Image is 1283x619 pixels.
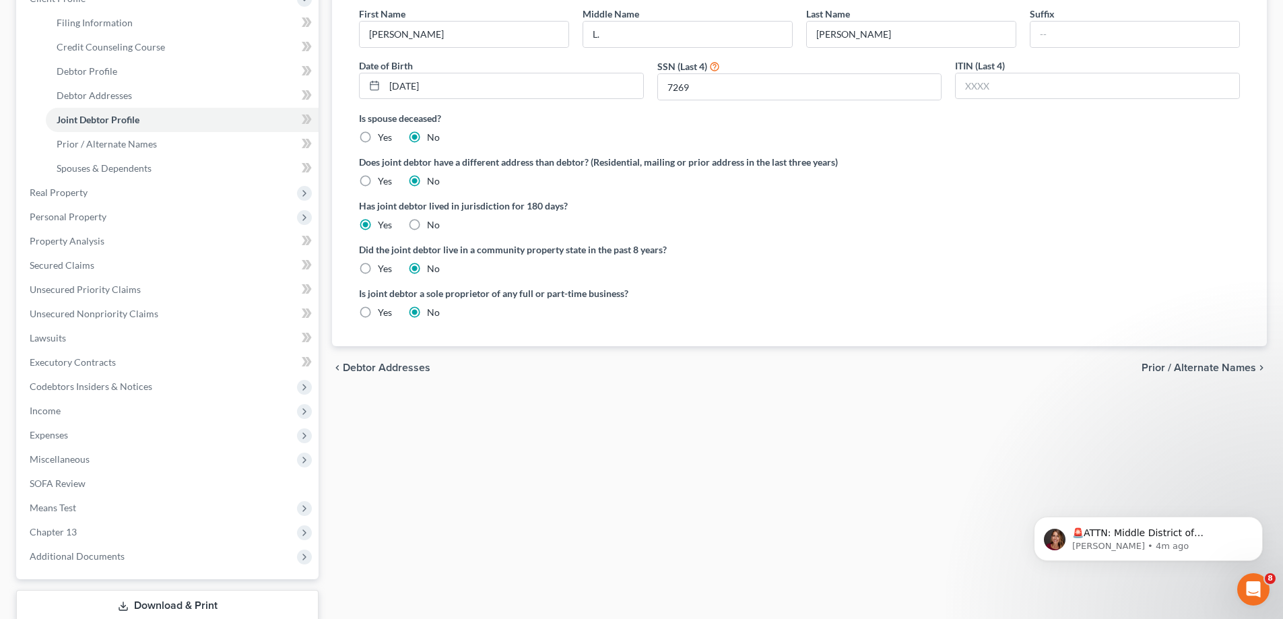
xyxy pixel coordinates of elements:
a: Secured Claims [19,253,319,278]
a: Prior / Alternate Names [46,132,319,156]
label: Does joint debtor have a different address than debtor? (Residential, mailing or prior address in... [359,155,1240,169]
span: Expenses [30,429,68,441]
i: chevron_right [1256,362,1267,373]
iframe: Intercom notifications message [1014,488,1283,583]
iframe: Intercom live chat [1237,573,1270,606]
span: Joint Debtor Profile [57,114,139,125]
label: No [427,306,440,319]
a: SOFA Review [19,471,319,496]
a: Property Analysis [19,229,319,253]
a: Debtor Addresses [46,84,319,108]
label: Suffix [1030,7,1055,21]
span: Spouses & Dependents [57,162,152,174]
span: Lawsuits [30,332,66,344]
span: Prior / Alternate Names [57,138,157,150]
button: Prior / Alternate Names chevron_right [1142,362,1267,373]
label: No [427,131,440,144]
label: Is spouse deceased? [359,111,1240,125]
input: -- [360,22,568,47]
span: Property Analysis [30,235,104,247]
label: Has joint debtor lived in jurisdiction for 180 days? [359,199,1240,213]
label: No [427,218,440,232]
label: Date of Birth [359,59,413,73]
span: SOFA Review [30,478,86,489]
span: Debtor Addresses [343,362,430,373]
input: XXXX [956,73,1239,99]
a: Joint Debtor Profile [46,108,319,132]
label: ITIN (Last 4) [955,59,1005,73]
input: -- [807,22,1016,47]
a: Executory Contracts [19,350,319,374]
span: Means Test [30,502,76,513]
a: Filing Information [46,11,319,35]
input: XXXX [658,74,942,100]
a: Spouses & Dependents [46,156,319,181]
a: Lawsuits [19,326,319,350]
input: -- [1030,22,1239,47]
input: MM/DD/YYYY [385,73,643,99]
label: Yes [378,262,392,275]
a: Credit Counseling Course [46,35,319,59]
a: Unsecured Priority Claims [19,278,319,302]
span: Codebtors Insiders & Notices [30,381,152,392]
label: Last Name [806,7,850,21]
span: Executory Contracts [30,356,116,368]
span: Chapter 13 [30,526,77,537]
span: Credit Counseling Course [57,41,165,53]
span: Unsecured Nonpriority Claims [30,308,158,319]
button: chevron_left Debtor Addresses [332,362,430,373]
span: Income [30,405,61,416]
label: First Name [359,7,405,21]
span: Debtor Profile [57,65,117,77]
label: SSN (Last 4) [657,59,707,73]
label: No [427,262,440,275]
label: Yes [378,174,392,188]
label: Yes [378,306,392,319]
span: Prior / Alternate Names [1142,362,1256,373]
span: Secured Claims [30,259,94,271]
label: Yes [378,131,392,144]
a: Unsecured Nonpriority Claims [19,302,319,326]
span: Real Property [30,187,88,198]
i: chevron_left [332,362,343,373]
span: Filing Information [57,17,133,28]
label: Is joint debtor a sole proprietor of any full or part-time business? [359,286,793,300]
span: Additional Documents [30,550,125,562]
span: Personal Property [30,211,106,222]
span: 8 [1265,573,1276,584]
span: Unsecured Priority Claims [30,284,141,295]
label: Did the joint debtor live in a community property state in the past 8 years? [359,242,1240,257]
label: Middle Name [583,7,639,21]
a: Debtor Profile [46,59,319,84]
span: Miscellaneous [30,453,90,465]
label: Yes [378,218,392,232]
label: No [427,174,440,188]
input: M.I [583,22,792,47]
span: Debtor Addresses [57,90,132,101]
